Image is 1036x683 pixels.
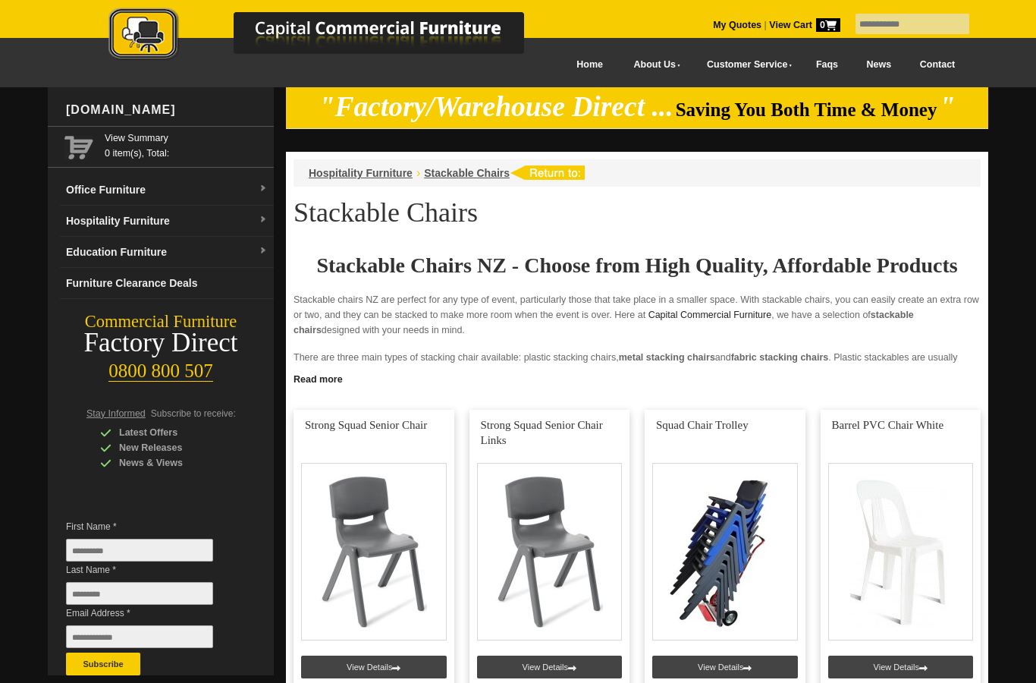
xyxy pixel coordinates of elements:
[309,167,413,179] a: Hospitality Furniture
[940,91,956,122] em: "
[86,408,146,419] span: Stay Informed
[648,310,772,320] a: Capital Commercial Furniture
[294,292,981,338] p: Stackable chairs NZ are perfect for any type of event, particularly those that take place in a sm...
[769,20,840,30] strong: View Cart
[690,48,802,82] a: Customer Service
[259,216,268,225] img: dropdown
[767,20,840,30] a: View Cart0
[100,425,244,440] div: Latest Offers
[802,48,852,82] a: Faqs
[294,310,914,335] strong: stackable chairs
[151,408,236,419] span: Subscribe to receive:
[316,253,957,277] strong: Stackable Chairs NZ - Choose from High Quality, Affordable Products
[100,440,244,455] div: New Releases
[100,455,244,471] div: News & Views
[60,206,274,237] a: Hospitality Furnituredropdown
[510,165,585,180] img: return to
[67,8,598,63] img: Capital Commercial Furniture Logo
[48,332,274,354] div: Factory Direct
[48,311,274,332] div: Commercial Furniture
[67,8,598,68] a: Capital Commercial Furniture Logo
[713,20,761,30] a: My Quotes
[66,562,236,578] span: Last Name *
[424,167,510,179] a: Stackable Chairs
[259,184,268,194] img: dropdown
[906,48,969,82] a: Contact
[731,352,829,363] strong: fabric stacking chairs
[319,91,673,122] em: "Factory/Warehouse Direct ...
[105,131,268,146] a: View Summary
[60,237,274,268] a: Education Furnituredropdown
[66,625,213,648] input: Email Address *
[617,48,690,82] a: About Us
[66,606,236,621] span: Email Address *
[852,48,906,82] a: News
[66,539,213,562] input: First Name *
[676,99,937,120] span: Saving You Both Time & Money
[60,175,274,206] a: Office Furnituredropdown
[286,368,988,387] a: Click to read more
[619,352,715,363] strong: metal stacking chairs
[66,653,140,675] button: Subscribe
[105,131,268,159] span: 0 item(s), Total:
[416,165,420,181] li: ›
[60,268,274,299] a: Furniture Clearance Deals
[66,582,213,605] input: Last Name *
[60,87,274,133] div: [DOMAIN_NAME]
[294,198,981,227] h1: Stackable Chairs
[816,18,840,32] span: 0
[259,247,268,256] img: dropdown
[66,519,236,534] span: First Name *
[294,350,981,395] p: There are three main types of stacking chair available: plastic stacking chairs, and . Plastic st...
